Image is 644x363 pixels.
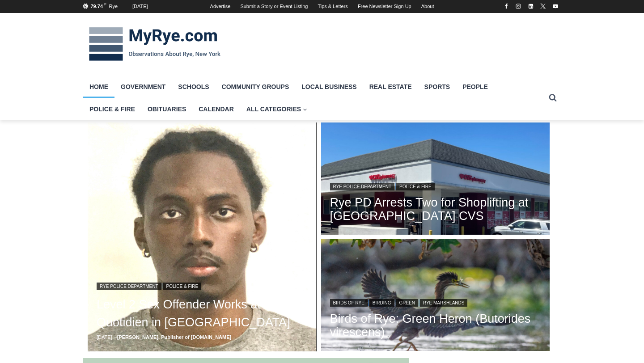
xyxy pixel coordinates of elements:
[117,334,231,340] a: [PERSON_NAME], Publisher of [DOMAIN_NAME]
[545,90,561,106] button: View Search Form
[513,1,524,12] a: Instagram
[240,98,314,120] a: All Categories
[141,98,192,120] a: Obituaries
[321,122,550,237] img: CVS edited MC Purchase St Downtown Rye #0002 2021-05-17 CVS Pharmacy Angle 2 IMG_0641
[456,76,494,98] a: People
[321,122,550,237] a: Read More Rye PD Arrests Two for Shoplifting at Boston Post Road CVS
[83,21,226,68] img: MyRye.com
[97,334,112,340] time: [DATE]
[172,76,215,98] a: Schools
[321,239,550,354] a: Read More Birds of Rye: Green Heron (Butorides virescens)
[132,3,148,11] div: [DATE]
[330,196,541,223] a: Rye PD Arrests Two for Shoplifting at [GEOGRAPHIC_DATA] CVS
[295,76,363,98] a: Local Business
[538,1,548,12] a: X
[330,312,541,339] a: Birds of Rye: Green Heron (Butorides virescens)
[501,1,512,12] a: Facebook
[363,76,418,98] a: Real Estate
[321,239,550,354] img: (PHOTO: Green Heron (Butorides virescens) at the Marshlands Conservancy in Rye, New York. Credit:...
[114,334,117,340] span: –
[396,299,418,307] a: Green
[109,3,118,11] div: Rye
[91,4,103,9] span: 79.74
[83,76,114,98] a: Home
[246,104,307,114] span: All Categories
[418,76,457,98] a: Sports
[330,297,541,308] div: | | |
[420,299,468,307] a: Rye Marshlands
[550,1,561,12] a: YouTube
[88,122,317,351] img: (PHOTO: Rye PD advised the community on Thursday, November 14, 2024 of a Level 2 Sex Offender, 29...
[369,299,394,307] a: Birding
[216,76,296,98] a: Community Groups
[88,122,317,351] a: Read More Level 2 Sex Offender Works at Le Pain Quotidien in Rye
[104,2,106,6] span: F
[97,283,161,290] a: Rye Police Department
[192,98,240,120] a: Calendar
[330,183,395,190] a: Rye Police Department
[330,299,368,307] a: Birds of Rye
[83,76,545,121] nav: Primary Navigation
[163,283,202,290] a: Police & Fire
[114,76,172,98] a: Government
[83,98,141,120] a: Police & Fire
[97,295,308,331] a: Level 2 Sex Offender Works at Le Pain Quotidien in [GEOGRAPHIC_DATA]
[396,183,435,190] a: Police & Fire
[330,181,541,191] div: |
[97,280,308,291] div: |
[525,1,536,12] a: Linkedin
